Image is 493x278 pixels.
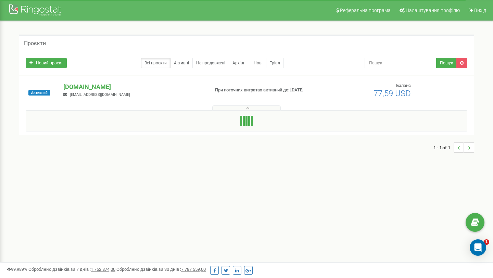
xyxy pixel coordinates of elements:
a: Новий проєкт [26,58,67,68]
span: Активний [28,90,50,96]
a: Активні [170,58,193,68]
a: Архівні [229,58,250,68]
button: Пошук [436,58,457,68]
a: Нові [250,58,266,68]
u: 1 752 874,00 [91,267,115,272]
span: Оброблено дзвінків за 30 днів : [116,267,206,272]
nav: ... [433,136,474,160]
span: Налаштування профілю [406,8,460,13]
u: 7 787 559,00 [181,267,206,272]
p: При поточних витратах активний до: [DATE] [215,87,318,93]
span: 77,59 USD [374,89,411,98]
span: Баланс [396,83,411,88]
span: Оброблено дзвінків за 7 днів : [28,267,115,272]
span: 1 - 1 of 1 [433,142,454,153]
span: 1 [484,239,489,245]
span: [EMAIL_ADDRESS][DOMAIN_NAME] [70,92,130,97]
a: Не продовжені [192,58,229,68]
span: 99,989% [7,267,27,272]
span: Вихід [474,8,486,13]
a: Всі проєкти [141,58,170,68]
span: Реферальна програма [340,8,391,13]
a: Тріал [266,58,284,68]
input: Пошук [365,58,437,68]
div: Open Intercom Messenger [470,239,486,256]
p: [DOMAIN_NAME] [63,83,204,91]
h5: Проєкти [24,40,46,47]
